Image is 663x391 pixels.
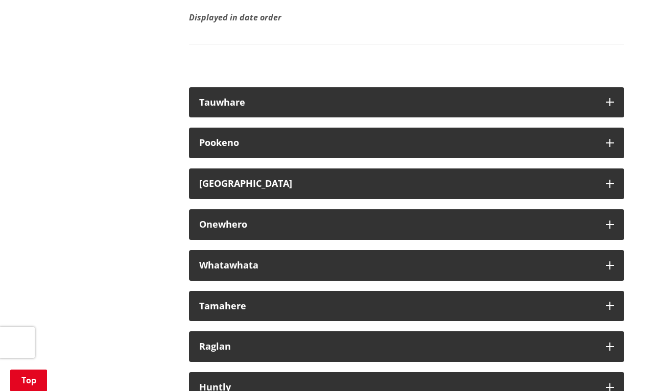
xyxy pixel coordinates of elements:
[199,301,596,311] div: Tamahere
[199,179,596,189] div: [GEOGRAPHIC_DATA]
[199,96,245,108] strong: Tauwhare
[616,348,653,385] iframe: Messenger Launcher
[189,168,624,199] button: [GEOGRAPHIC_DATA]
[189,12,281,23] em: Displayed in date order
[189,291,624,322] button: Tamahere
[199,260,596,271] div: Whatawhata
[189,128,624,158] button: Pookeno
[10,370,47,391] a: Top
[189,331,624,362] button: Raglan
[189,209,624,240] button: Onewhero
[199,219,596,230] div: Onewhero
[199,341,596,352] div: Raglan
[189,87,624,118] button: Tauwhare
[199,138,596,148] div: Pookeno
[189,250,624,281] button: Whatawhata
